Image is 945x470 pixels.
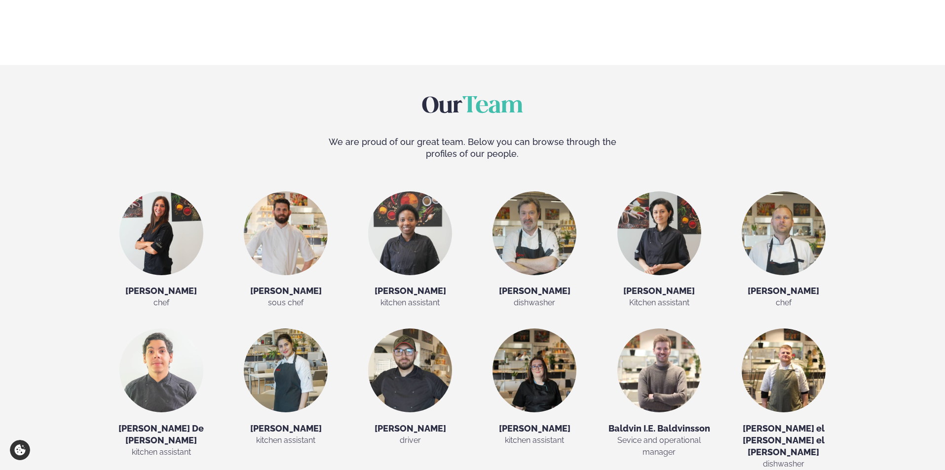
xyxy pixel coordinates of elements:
img: image alt [492,191,576,275]
img: image alt [119,191,203,275]
p: sous chef [233,297,339,309]
p: Kitchen assistant [606,297,712,309]
h5: [PERSON_NAME] [233,285,339,297]
p: kitchen assistant [233,434,339,446]
p: driver [357,434,463,446]
p: kitchen assistant [357,297,463,309]
span: Team [462,96,523,117]
p: kitchen assistant [108,446,214,458]
p: kitchen assistant [482,434,588,446]
img: image alt [742,191,826,275]
img: image alt [119,328,203,412]
h5: [PERSON_NAME] De [PERSON_NAME] [108,423,214,446]
h5: [PERSON_NAME] [606,285,712,297]
h5: [PERSON_NAME] [108,285,214,297]
a: Cookie settings [10,440,30,460]
img: image alt [368,191,452,275]
p: Sevice and operational manager [606,434,712,458]
h5: [PERSON_NAME] [482,285,588,297]
p: chef [108,297,214,309]
h5: Baldvin I.E. Baldvinsson [606,423,712,434]
img: image alt [617,191,701,275]
h5: [PERSON_NAME] [730,285,836,297]
h5: [PERSON_NAME] el [PERSON_NAME] el [PERSON_NAME] [730,423,836,458]
h5: [PERSON_NAME] [357,423,463,434]
p: dishwasher [482,297,588,309]
img: image alt [368,328,452,412]
img: image alt [617,328,701,412]
img: image alt [492,328,576,412]
img: image alt [244,328,328,412]
h5: [PERSON_NAME] [482,423,588,434]
p: We are proud of our great team. Below you can browse through the profiles of our people. [314,136,630,160]
p: chef [730,297,836,309]
p: dishwasher [730,458,836,470]
img: image alt [742,328,826,412]
span: Our [422,96,462,117]
h5: [PERSON_NAME] [233,423,339,434]
img: image alt [244,191,328,275]
h5: [PERSON_NAME] [357,285,463,297]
